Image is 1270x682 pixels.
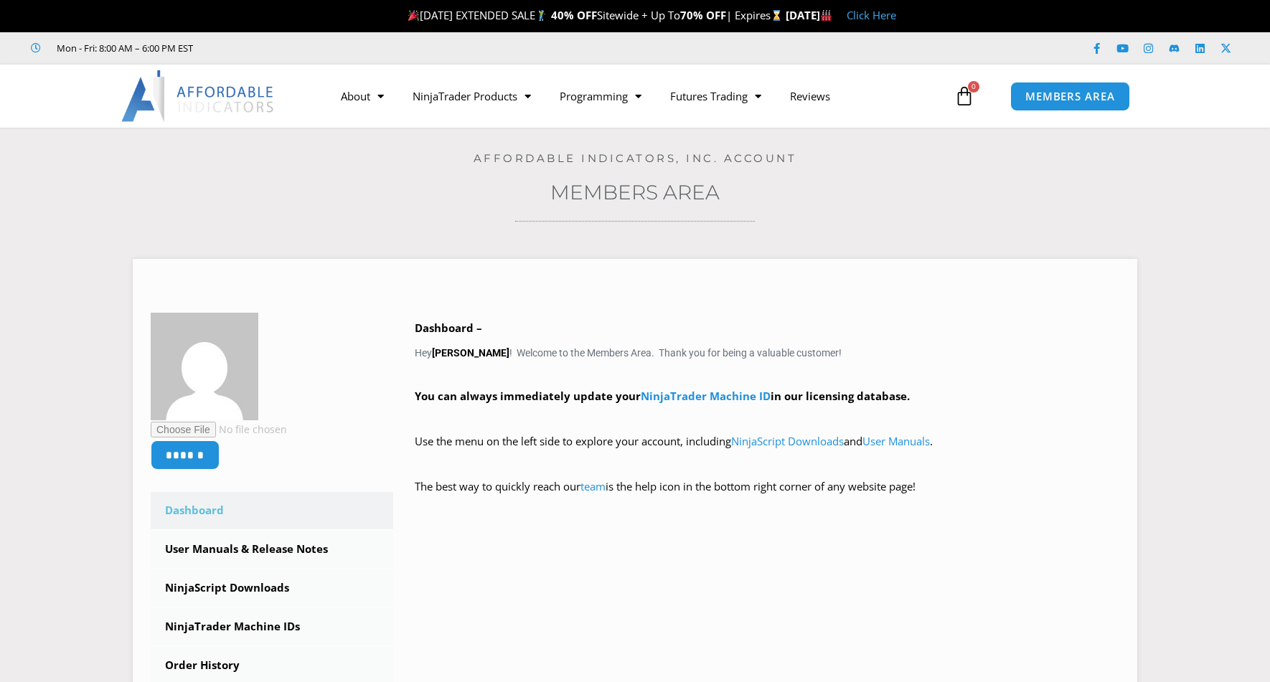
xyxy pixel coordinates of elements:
[536,10,547,21] img: 🏌️‍♂️
[398,80,545,113] a: NinjaTrader Products
[151,569,393,607] a: NinjaScript Downloads
[326,80,951,113] nav: Menu
[680,8,726,22] strong: 70% OFF
[405,8,785,22] span: [DATE] EXTENDED SALE Sitewide + Up To | Expires
[121,70,276,122] img: LogoAI | Affordable Indicators – NinjaTrader
[415,477,1120,517] p: The best way to quickly reach our is the help icon in the bottom right corner of any website page!
[786,8,832,22] strong: [DATE]
[415,389,910,403] strong: You can always immediately update your in our licensing database.
[731,434,844,448] a: NinjaScript Downloads
[656,80,776,113] a: Futures Trading
[551,8,597,22] strong: 40% OFF
[53,39,193,57] span: Mon - Fri: 8:00 AM – 6:00 PM EST
[771,10,782,21] img: ⌛
[847,8,896,22] a: Click Here
[408,10,419,21] img: 🎉
[1025,91,1115,102] span: MEMBERS AREA
[545,80,656,113] a: Programming
[326,80,398,113] a: About
[968,81,979,93] span: 0
[550,180,720,204] a: Members Area
[151,313,258,420] img: eaed17c78ca0dae74e95954b40ae0e8acbb30e5e7a072ccbb75bff91c24b0de1
[151,608,393,645] a: NinjaTrader Machine IDs
[776,80,845,113] a: Reviews
[474,151,797,165] a: Affordable Indicators, Inc. Account
[415,321,482,335] b: Dashboard –
[821,10,832,21] img: 🏭
[641,389,771,403] a: NinjaTrader Machine ID
[151,531,393,568] a: User Manuals & Release Notes
[933,75,996,117] a: 0
[1010,82,1130,111] a: MEMBERS AREA
[415,432,1120,472] p: Use the menu on the left side to explore your account, including and .
[862,434,930,448] a: User Manuals
[432,347,509,359] strong: [PERSON_NAME]
[415,318,1120,517] div: Hey ! Welcome to the Members Area. Thank you for being a valuable customer!
[213,41,428,55] iframe: Customer reviews powered by Trustpilot
[580,479,606,493] a: team
[151,492,393,529] a: Dashboard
